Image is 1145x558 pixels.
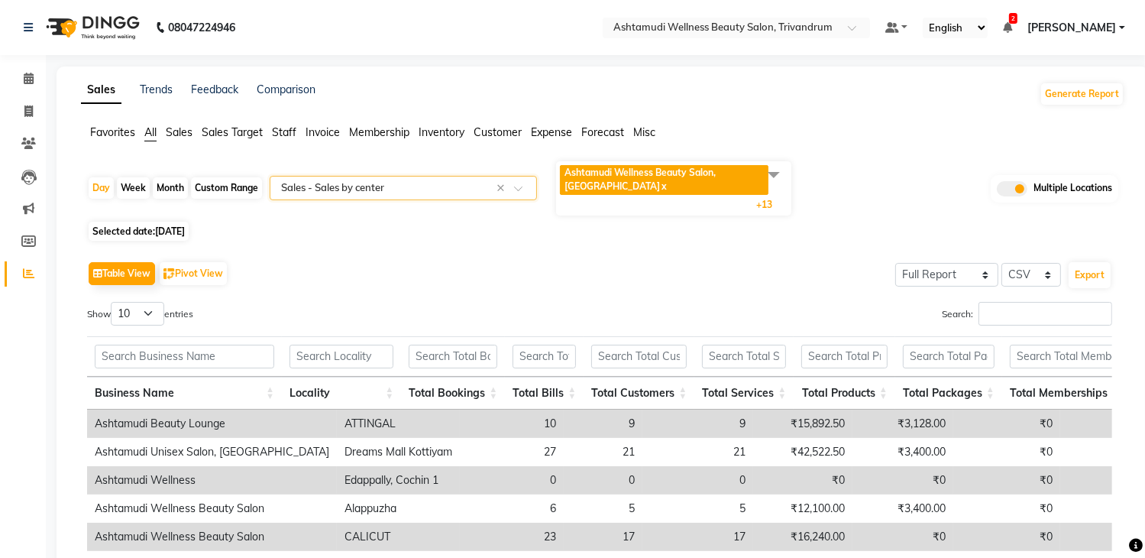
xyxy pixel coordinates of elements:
button: Pivot View [160,262,227,285]
td: ₹15,892.50 [753,410,852,438]
span: Staff [272,125,296,139]
th: Total Products: activate to sort column ascending [794,377,894,410]
label: Search: [942,302,1112,326]
th: Total Services: activate to sort column ascending [694,377,794,410]
td: 0 [642,466,753,495]
td: Ashtamudi Wellness Beauty Salon [87,523,337,551]
td: 5 [642,495,753,523]
a: Feedback [191,83,238,96]
input: Search Total Bookings [409,345,497,368]
td: 9 [642,410,753,438]
label: Show entries [87,302,193,326]
th: Total Customers: activate to sort column ascending [584,377,694,410]
td: 10 [460,410,564,438]
td: 0 [460,466,564,495]
td: ₹0 [852,523,953,551]
input: Search Business Name [95,345,274,368]
img: logo [39,6,144,49]
td: Ashtamudi Wellness Beauty Salon [87,495,337,523]
b: 08047224946 [168,6,235,49]
span: Favorites [90,125,135,139]
span: Membership [349,125,409,139]
th: Total Bookings: activate to sort column ascending [401,377,505,410]
td: Ashtamudi Beauty Lounge [87,410,337,438]
td: ₹0 [753,466,852,495]
a: x [660,180,667,192]
input: Search Locality [289,345,393,368]
input: Search Total Memberships [1010,345,1120,368]
td: ₹16,240.00 [753,523,852,551]
th: Total Packages: activate to sort column ascending [895,377,1002,410]
div: Month [153,177,188,199]
td: 21 [642,438,753,466]
td: ₹0 [953,438,1060,466]
td: Alappuzha [337,495,460,523]
td: CALICUT [337,523,460,551]
input: Search Total Products [801,345,887,368]
input: Search Total Customers [591,345,687,368]
span: +13 [757,199,784,210]
img: pivot.png [163,268,175,280]
span: Inventory [419,125,464,139]
span: Expense [531,125,572,139]
span: Invoice [306,125,340,139]
button: Generate Report [1041,83,1123,105]
td: ₹12,100.00 [753,495,852,523]
span: Forecast [581,125,624,139]
a: Comparison [257,83,315,96]
td: ₹0 [953,495,1060,523]
input: Search: [978,302,1112,326]
span: Sales [166,125,192,139]
span: [PERSON_NAME] [1027,20,1116,36]
td: ₹3,400.00 [852,438,953,466]
th: Total Bills: activate to sort column ascending [505,377,584,410]
a: Trends [140,83,173,96]
td: ₹0 [852,466,953,495]
span: All [144,125,157,139]
th: Locality: activate to sort column ascending [282,377,401,410]
span: Ashtamudi Wellness Beauty Salon, [GEOGRAPHIC_DATA] [564,167,716,192]
td: 0 [564,466,642,495]
div: Custom Range [191,177,262,199]
input: Search Total Packages [903,345,995,368]
span: Misc [633,125,655,139]
td: 6 [460,495,564,523]
button: Table View [89,262,155,285]
td: 5 [564,495,642,523]
th: Total Memberships: activate to sort column ascending [1002,377,1127,410]
span: Clear all [496,180,509,196]
td: 17 [642,523,753,551]
td: Ashtamudi Unisex Salon, [GEOGRAPHIC_DATA] [87,438,337,466]
span: 2 [1009,13,1017,24]
td: Edappally, Cochin 1 [337,466,460,495]
td: 27 [460,438,564,466]
td: 21 [564,438,642,466]
th: Business Name: activate to sort column ascending [87,377,282,410]
td: Dreams Mall Kottiyam [337,438,460,466]
div: Day [89,177,114,199]
select: Showentries [111,302,164,326]
td: ATTINGAL [337,410,460,438]
td: ₹0 [953,523,1060,551]
td: ₹0 [953,410,1060,438]
span: Selected date: [89,222,189,241]
span: Multiple Locations [1033,181,1112,196]
td: ₹0 [953,466,1060,495]
td: 17 [564,523,642,551]
span: Customer [474,125,522,139]
td: ₹42,522.50 [753,438,852,466]
td: 23 [460,523,564,551]
td: ₹3,128.00 [852,410,953,438]
button: Export [1069,262,1111,288]
a: Sales [81,76,121,104]
input: Search Total Services [702,345,786,368]
td: 9 [564,410,642,438]
input: Search Total Bills [513,345,576,368]
td: ₹3,400.00 [852,495,953,523]
span: [DATE] [155,225,185,237]
td: Ashtamudi Wellness [87,466,337,495]
div: Week [117,177,150,199]
a: 2 [1003,21,1012,34]
span: Sales Target [202,125,263,139]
